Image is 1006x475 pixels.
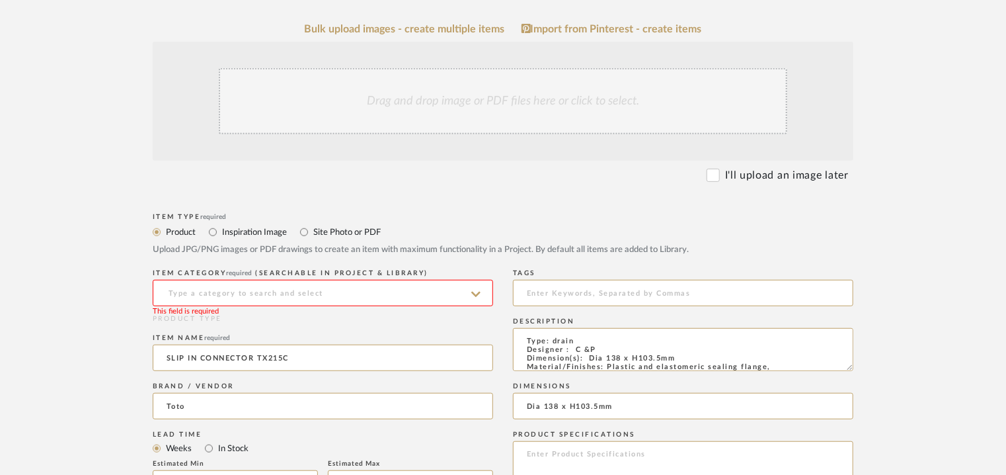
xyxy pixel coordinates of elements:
div: Upload JPG/PNG images or PDF drawings to create an item with maximum functionality in a Project. ... [153,243,853,257]
div: Brand / Vendor [153,382,493,390]
a: Import from Pinterest - create items [522,23,702,35]
input: Type a category to search and select [153,280,493,306]
div: Item Type [153,213,853,221]
mat-radio-group: Select item type [153,440,493,456]
div: Tags [513,269,853,277]
label: Inspiration Image [221,225,287,239]
span: (Searchable in Project & Library) [256,270,429,277]
label: Product [165,225,196,239]
div: PRODUCT TYPE [153,314,493,324]
div: Item name [153,334,493,342]
label: Weeks [165,441,192,456]
a: Bulk upload images - create multiple items [305,24,505,35]
div: Estimated Min [153,460,318,468]
input: Enter Keywords, Separated by Commas [513,280,853,306]
div: ITEM CATEGORY [153,269,493,277]
div: Lead Time [153,431,493,439]
label: I'll upload an image later [725,167,849,183]
input: Enter Name [153,345,493,371]
div: Description [513,318,853,325]
span: required [227,270,252,277]
mat-radio-group: Select item type [153,224,853,240]
span: required [201,214,227,220]
label: Site Photo or PDF [312,225,381,239]
label: In Stock [217,441,249,456]
input: Unknown [153,393,493,419]
div: Product Specifications [513,431,853,439]
div: Estimated Max [328,460,493,468]
span: required [205,335,231,341]
input: Enter Dimensions [513,393,853,419]
div: Dimensions [513,382,853,390]
div: This field is required [153,306,219,318]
